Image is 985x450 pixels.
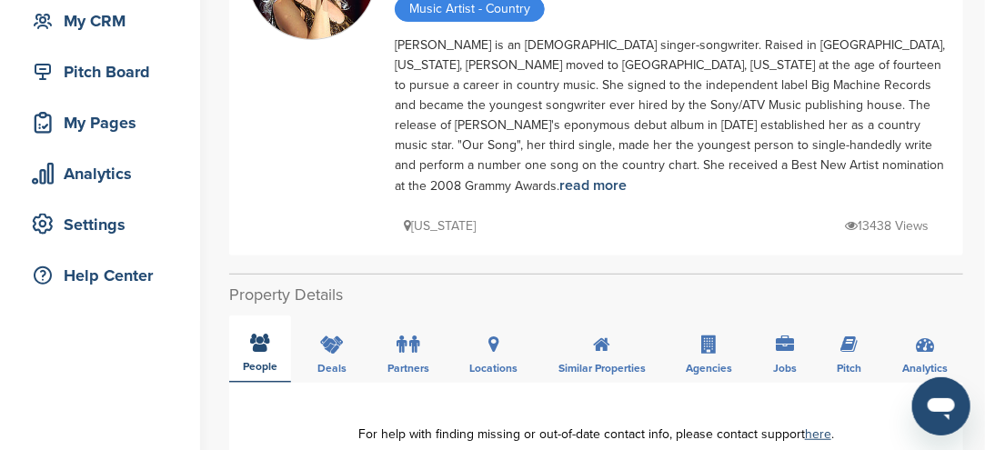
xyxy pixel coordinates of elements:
span: Pitch [838,363,862,374]
span: Deals [318,363,347,374]
span: Partners [387,363,429,374]
a: Help Center [18,255,182,296]
span: Similar Properties [558,363,646,374]
div: Pitch Board [27,55,182,88]
p: [US_STATE] [404,215,476,237]
div: Help Center [27,259,182,292]
div: [PERSON_NAME] is an [DEMOGRAPHIC_DATA] singer-songwriter. Raised in [GEOGRAPHIC_DATA], [US_STATE]... [395,35,945,196]
span: Locations [470,363,518,374]
a: here [805,426,831,442]
h2: Property Details [229,283,963,307]
span: Agencies [687,363,733,374]
a: read more [559,176,627,195]
a: Pitch Board [18,51,182,93]
span: People [243,361,277,372]
div: My Pages [27,106,182,139]
span: Jobs [773,363,797,374]
a: My Pages [18,102,182,144]
p: 13438 Views [845,215,929,237]
div: My CRM [27,5,182,37]
div: Settings [27,208,182,241]
a: Analytics [18,153,182,195]
iframe: Button to launch messaging window [912,377,970,435]
a: Settings [18,204,182,245]
span: Analytics [902,363,948,374]
div: Analytics [27,157,182,190]
div: For help with finding missing or out-of-date contact info, please contact support . [256,428,936,441]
